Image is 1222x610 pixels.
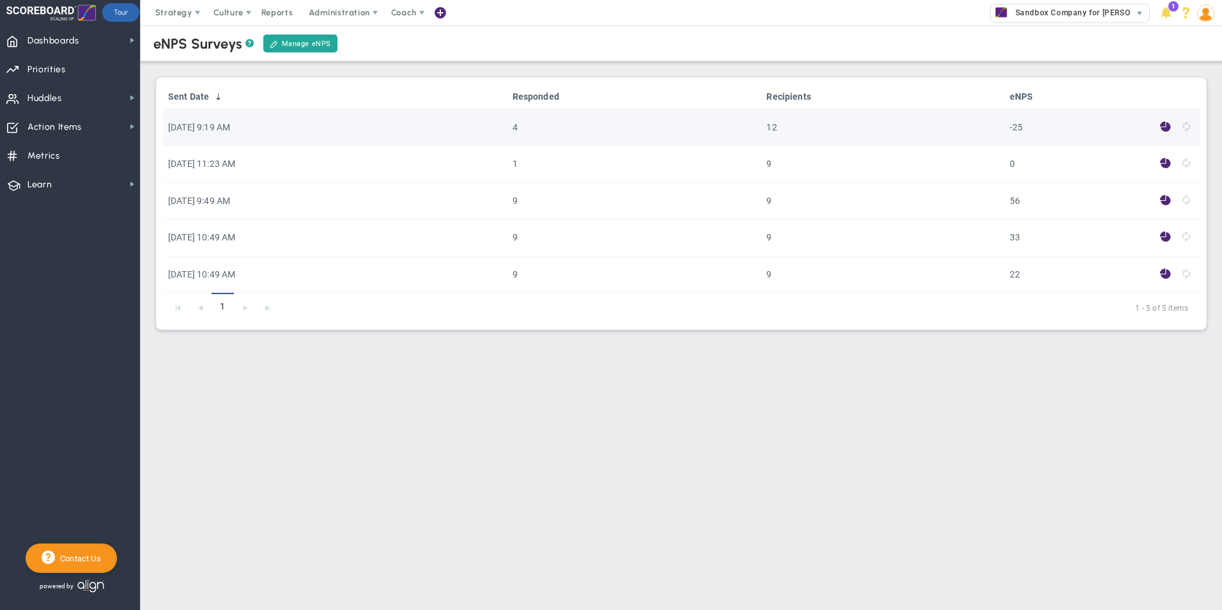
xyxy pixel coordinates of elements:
[286,301,1188,316] span: 1 - 5 of 5 items
[391,8,417,17] span: Coach
[1197,4,1214,22] img: 86643.Person.photo
[212,293,234,320] span: 1
[163,219,507,256] td: [DATE] 10:49 AM
[27,56,66,83] span: Priorities
[163,146,507,182] td: [DATE] 11:23 AM
[168,91,502,102] a: Sent Date
[163,109,507,146] td: [DATE] 9:19 AM
[1182,159,1190,169] span: eNPS Survey is closed. Resend no longer available.
[26,576,157,596] div: Powered by Align
[263,35,337,52] a: Manage eNPS
[1005,146,1155,182] td: 0
[993,4,1009,20] img: 32671.Company.photo
[55,554,101,563] span: Contact Us
[27,85,62,112] span: Huddles
[27,27,79,54] span: Dashboards
[761,256,1005,293] td: 9
[1168,1,1179,12] span: 1
[27,171,52,198] span: Learn
[163,183,507,219] td: [DATE] 9:49 AM
[766,91,999,102] a: Recipients
[1182,270,1190,280] span: eNPS Survey is closed. Resend no longer available.
[507,183,762,219] td: 9
[1005,256,1155,293] td: 22
[1005,219,1155,256] td: 33
[1131,4,1149,22] span: select
[513,91,756,102] a: Responded
[1010,91,1150,102] a: eNPS
[761,109,1005,146] td: 12
[153,35,254,52] div: eNPS Surveys
[1005,183,1155,219] td: 56
[27,143,60,169] span: Metrics
[1005,109,1155,146] td: -25
[761,146,1005,182] td: 9
[1182,123,1190,133] span: eNPS Survey is closed. Resend no longer available.
[213,8,244,17] span: Culture
[507,109,762,146] td: 4
[1182,233,1190,243] span: eNPS Survey is closed. Resend no longer available.
[507,219,762,256] td: 9
[761,183,1005,219] td: 9
[1009,4,1166,21] span: Sandbox Company for [PERSON_NAME]
[507,256,762,293] td: 9
[761,219,1005,256] td: 9
[1182,196,1190,207] span: eNPS Survey is closed. Resend no longer available.
[163,256,507,293] td: [DATE] 10:49 AM
[309,8,369,17] span: Administration
[155,8,192,17] span: Strategy
[27,114,82,141] span: Action Items
[507,146,762,182] td: 1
